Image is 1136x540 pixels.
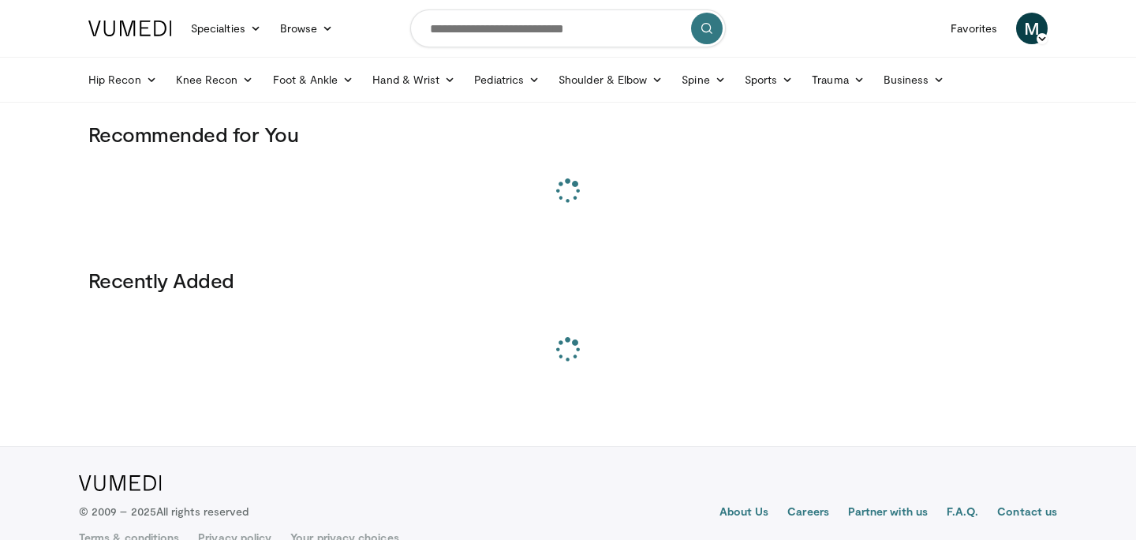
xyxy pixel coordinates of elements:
[88,268,1048,293] h3: Recently Added
[787,504,829,523] a: Careers
[263,64,364,96] a: Foot & Ankle
[271,13,343,44] a: Browse
[848,504,928,523] a: Partner with us
[997,504,1057,523] a: Contact us
[79,64,166,96] a: Hip Recon
[88,122,1048,147] h3: Recommended for You
[735,64,803,96] a: Sports
[156,504,248,518] span: All rights reserved
[410,9,726,47] input: Search topics, interventions
[672,64,734,96] a: Spine
[874,64,955,96] a: Business
[181,13,271,44] a: Specialties
[802,64,874,96] a: Trauma
[549,64,672,96] a: Shoulder & Elbow
[363,64,465,96] a: Hand & Wrist
[1016,13,1048,44] a: M
[79,475,162,491] img: VuMedi Logo
[166,64,263,96] a: Knee Recon
[465,64,549,96] a: Pediatrics
[947,504,978,523] a: F.A.Q.
[941,13,1007,44] a: Favorites
[79,504,248,519] p: © 2009 – 2025
[88,21,172,36] img: VuMedi Logo
[719,504,769,523] a: About Us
